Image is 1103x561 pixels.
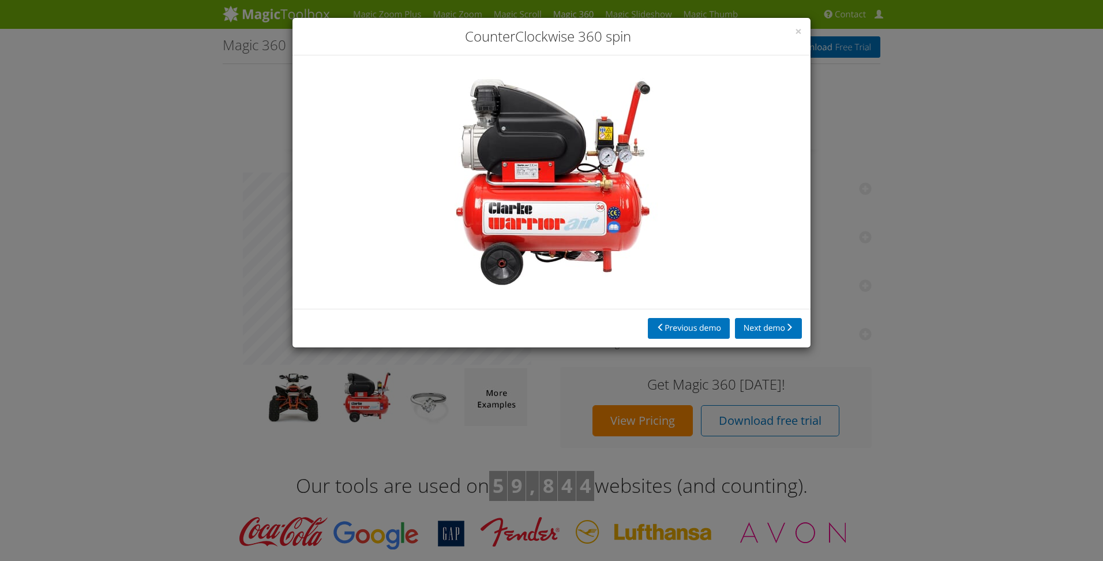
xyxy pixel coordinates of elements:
button: Next demo [735,318,802,339]
button: Previous demo [648,318,730,339]
span: × [795,23,802,39]
button: Close [795,25,802,38]
img: Magic 360 [436,64,667,300]
h3: CounterClockwise 360 spin [301,27,802,46]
